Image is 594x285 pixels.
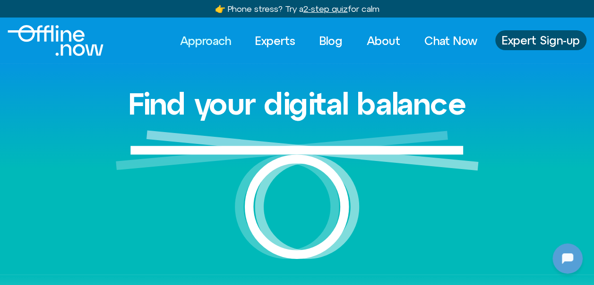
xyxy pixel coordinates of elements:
div: Logo [8,25,87,56]
a: About [358,30,409,51]
span: Expert Sign-up [502,34,580,46]
img: Offline.Now logo in white. Text of the words offline.now with a line going through the "O" [8,25,103,56]
nav: Menu [172,30,486,51]
a: Chat Now [416,30,486,51]
a: Blog [311,30,351,51]
u: 2-step quiz [303,4,348,14]
h1: Find your digital balance [128,87,466,120]
a: 👉 Phone stress? Try a2-step quizfor calm [215,4,379,14]
iframe: Botpress [552,243,583,274]
a: Approach [172,30,240,51]
a: Experts [247,30,304,51]
img: Graphic of a white circle with a white line balancing on top to represent balance. [116,130,479,275]
a: Expert Sign-up [495,30,586,50]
